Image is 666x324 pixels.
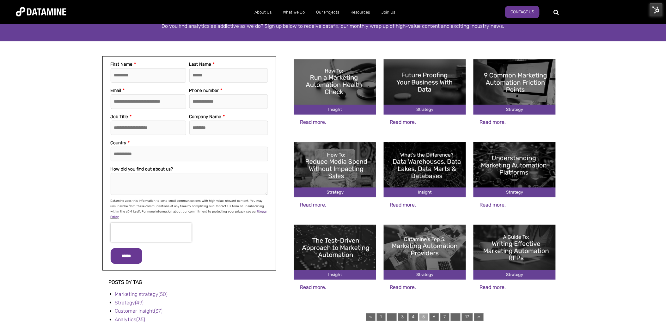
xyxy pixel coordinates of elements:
a: Read more. [390,119,416,125]
a: Strategy(49) [115,300,144,306]
a: Join Us [376,4,401,21]
a: Our Projects [310,4,345,21]
span: Phone number [189,88,219,93]
a: Contact Us [505,6,540,18]
span: Company Name [189,114,222,119]
a: Read more. [300,284,327,290]
span: First Name [111,62,133,67]
a: About Us [249,4,277,21]
span: (49) [135,300,144,306]
a: « [366,313,376,321]
span: (50) [159,291,168,297]
img: HubSpot Tools Menu Toggle [650,3,663,16]
a: Read more. [390,202,416,208]
a: ... [387,313,397,321]
a: Customer insight(37) [115,308,163,314]
span: Post listing [102,272,128,278]
a: 17 [462,313,473,321]
a: 5 [419,314,428,321]
a: 3 [398,313,407,321]
a: 6 [430,313,439,321]
a: What We Do [277,4,310,21]
a: Read more. [480,284,506,290]
a: 4 [409,313,418,321]
a: Privacy Policy [111,210,267,219]
h3: Posts by Tag [109,279,286,285]
p: Do you find analytics as addictive as we do? Sign up below to receive datafix, our monthly wrap u... [153,22,513,30]
p: Datamine uses this information to send email communications with high value, relevant content. Yo... [111,198,268,220]
a: Read more. [390,284,416,290]
a: Resources [345,4,376,21]
a: ... [451,313,461,321]
img: Top 5 Marketing Automation Providers [384,225,466,280]
img: Datamine [16,7,66,16]
a: Read more. [300,202,327,208]
a: Read more. [300,119,327,125]
a: Analytics(35) [115,317,145,323]
span: (37) [154,308,163,314]
iframe: reCAPTCHA [111,223,192,242]
span: How did you find out about us? [111,166,173,172]
a: Read more. [480,202,506,208]
span: (35) [137,317,145,323]
a: 7 [440,313,449,321]
span: Country [111,140,126,146]
a: Marketing strategy(50) [115,291,168,297]
a: Read more. [480,119,506,125]
span: Email [111,88,121,93]
span: Job Title [111,114,128,119]
a: 1 [377,313,386,321]
a: » [474,313,484,321]
span: Last Name [189,62,211,67]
